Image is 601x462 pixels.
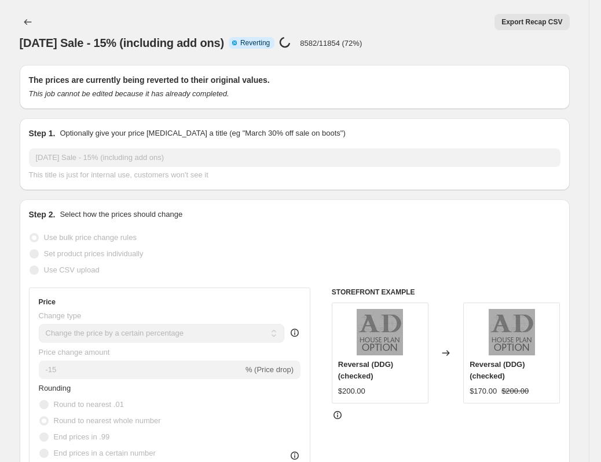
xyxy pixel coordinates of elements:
p: Select how the prices should change [60,209,182,220]
span: % (Price drop) [245,365,294,374]
span: Round to nearest .01 [54,400,124,409]
span: Change type [39,311,82,320]
button: Price change jobs [20,14,36,30]
span: Use CSV upload [44,265,100,274]
span: Use bulk price change rules [44,233,137,242]
h6: STOREFRONT EXAMPLE [332,288,560,297]
h2: Step 1. [29,128,56,139]
span: Set product prices individually [44,249,144,258]
input: 30% off holiday sale [29,148,560,167]
i: This job cannot be edited because it has already completed. [29,89,229,98]
span: Reversal (DDG) (checked) [338,360,393,380]
span: Rounding [39,384,71,392]
span: End prices in a certain number [54,449,156,457]
strike: $200.00 [501,385,529,397]
span: End prices in .99 [54,432,110,441]
h2: The prices are currently being reverted to their original values. [29,74,560,86]
span: Reversal (DDG) (checked) [470,360,525,380]
span: Export Recap CSV [501,17,562,27]
h3: Price [39,297,56,307]
h2: Step 2. [29,209,56,220]
span: Round to nearest whole number [54,416,161,425]
span: [DATE] Sale - 15% (including add ons) [20,37,224,49]
div: $200.00 [338,385,365,397]
p: 8582/11854 (72%) [300,39,362,48]
span: Price change amount [39,348,110,356]
img: ADI-default-image-2_ee263e93-b3cd-4fd8-8402-7bb11f95ad3d_80x.jpg [357,309,403,355]
p: Optionally give your price [MEDICAL_DATA] a title (eg "March 30% off sale on boots") [60,128,345,139]
input: -15 [39,361,243,379]
img: ADI-default-image-2_ee263e93-b3cd-4fd8-8402-7bb11f95ad3d_80x.jpg [489,309,535,355]
span: Reverting [240,38,270,48]
div: $170.00 [470,385,497,397]
span: This title is just for internal use, customers won't see it [29,170,208,179]
div: help [289,327,300,339]
button: Export Recap CSV [494,14,569,30]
